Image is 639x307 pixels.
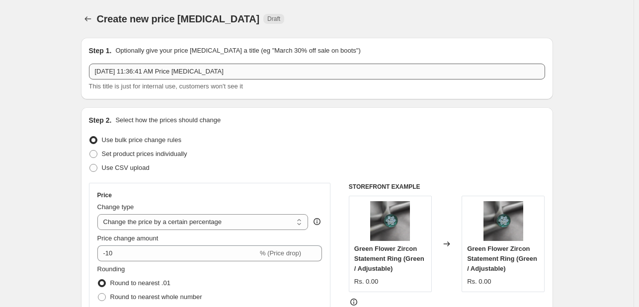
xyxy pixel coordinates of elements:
p: Optionally give your price [MEDICAL_DATA] a title (eg "March 30% off sale on boots") [115,46,360,56]
span: Draft [267,15,280,23]
h2: Step 2. [89,115,112,125]
span: Rounding [97,265,125,273]
div: help [312,217,322,227]
input: -15 [97,245,258,261]
h3: Price [97,191,112,199]
span: Use bulk price change rules [102,136,181,144]
span: Green Flower Zircon Statement Ring (Green / Adjustable) [354,245,424,272]
span: This title is just for internal use, customers won't see it [89,82,243,90]
h2: Step 1. [89,46,112,56]
button: Price change jobs [81,12,95,26]
img: IMG_7959_80x.heic [370,201,410,241]
p: Select how the prices should change [115,115,221,125]
span: Price change amount [97,234,159,242]
span: Round to nearest .01 [110,279,170,287]
span: Change type [97,203,134,211]
span: % (Price drop) [260,249,301,257]
span: Set product prices individually [102,150,187,157]
span: Create new price [MEDICAL_DATA] [97,13,260,24]
div: Rs. 0.00 [467,277,491,287]
span: Green Flower Zircon Statement Ring (Green / Adjustable) [467,245,537,272]
span: Use CSV upload [102,164,150,171]
img: IMG_7959_80x.heic [483,201,523,241]
div: Rs. 0.00 [354,277,378,287]
input: 30% off holiday sale [89,64,545,79]
span: Round to nearest whole number [110,293,202,301]
h6: STOREFRONT EXAMPLE [349,183,545,191]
